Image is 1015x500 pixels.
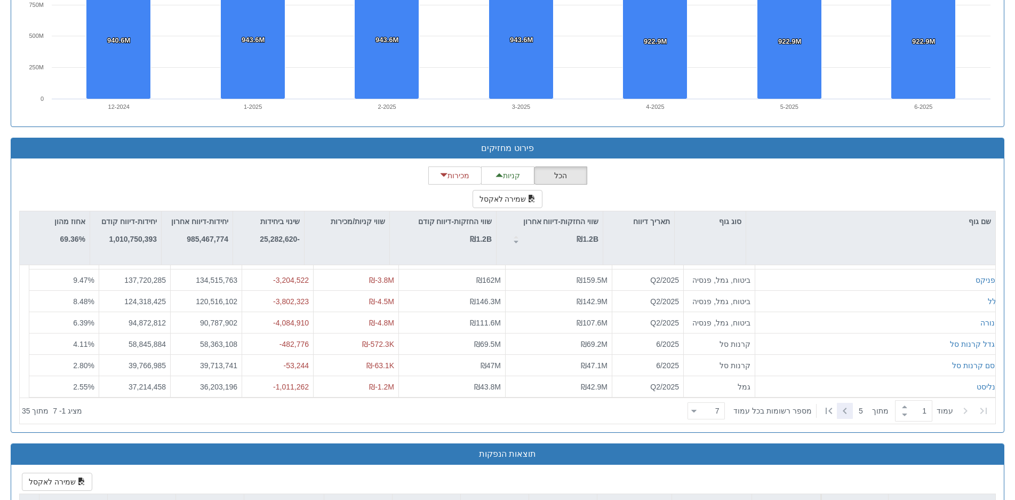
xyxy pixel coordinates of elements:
div: Q2/2025 [617,296,679,307]
div: 120,516,102 [175,296,237,307]
span: ₪47.1M [581,361,608,370]
text: 6-2025 [914,104,932,110]
div: ביטוח, גמל, פנסיה [688,275,750,285]
span: ₪69.2M [581,340,608,348]
text: 12-2024 [108,104,130,110]
button: שמירה לאקסל [22,473,92,491]
span: ₪47M [481,361,501,370]
p: אחוז מהון [54,216,85,227]
text: 1-2025 [244,104,262,110]
tspan: 922.9M [912,37,935,45]
button: קניות [481,166,534,185]
button: מנורה [980,318,1000,328]
button: מגדל קרנות סל [950,339,1000,350]
div: תאריך דיווח [603,211,674,232]
div: 39,766,985 [103,360,166,371]
div: 90,787,902 [175,318,237,328]
div: ביטוח, גמל, פנסיה [688,296,750,307]
div: גמל [688,382,750,392]
button: כלל [988,296,1000,307]
div: 58,363,108 [175,339,237,350]
div: -482,776 [246,339,309,350]
span: ₪-572.3K [362,340,394,348]
text: 250M [29,64,44,70]
tspan: 943.6M [242,36,265,44]
span: ₪-3.8M [369,276,394,284]
button: מכירות [428,166,482,185]
div: שם גוף [746,211,995,232]
div: שווי קניות/מכירות [305,211,389,232]
strong: 985,467,774 [187,235,228,243]
text: 5-2025 [780,104,798,110]
div: 6/2025 [617,339,679,350]
span: ₪-4.8M [369,319,394,327]
p: יחידות-דיווח קודם [101,216,157,227]
div: Q2/2025 [617,318,679,328]
div: סוג גוף [675,211,746,232]
div: 137,720,285 [103,275,166,285]
span: ₪142.9M [577,297,608,306]
span: ‏עמוד [937,406,953,416]
div: 36,203,196 [175,382,237,392]
div: הפניקס [976,275,1000,285]
div: 2.55 % [34,382,94,392]
text: 500M [29,33,44,39]
strong: ₪1.2B [577,235,598,243]
span: ₪42.9M [581,383,608,391]
div: -4,084,910 [246,318,309,328]
tspan: 922.9M [644,37,667,45]
div: קסם קרנות סל [952,360,1000,371]
p: שווי החזקות-דיווח אחרון [523,216,598,227]
span: ₪111.6M [470,319,501,327]
div: ביטוח, גמל, פנסיה [688,318,750,328]
div: 94,872,812 [103,318,166,328]
span: ₪-1.2M [369,383,394,391]
div: ‏ מתוך [683,399,993,423]
span: ₪-63.1K [366,361,394,370]
span: ₪162M [476,276,501,284]
text: 750M [29,2,44,8]
div: ‏מציג 1 - 7 ‏ מתוך 35 [22,399,82,423]
span: ₪69.5M [474,340,501,348]
button: שמירה לאקסל [473,190,543,208]
div: קרנות סל [688,339,750,350]
text: 3-2025 [512,104,530,110]
span: ₪159.5M [577,276,608,284]
tspan: 943.6M [375,36,398,44]
tspan: 922.9M [778,37,801,45]
strong: 69.36% [60,235,85,243]
div: 8.48 % [34,296,94,307]
text: 2-2025 [378,104,396,110]
p: יחידות-דיווח אחרון [171,216,228,227]
div: 39,713,741 [175,360,237,371]
span: ₪146.3M [470,297,501,306]
div: 134,515,763 [175,275,237,285]
text: 0 [41,96,44,102]
strong: -25,282,620 [260,235,300,243]
span: 5 [859,406,872,416]
span: ₪-4.5M [369,297,394,306]
tspan: 940.6M [107,36,130,44]
span: ₪107.6M [577,319,608,327]
p: שווי החזקות-דיווח קודם [418,216,492,227]
div: 124,318,425 [103,296,166,307]
p: שינוי ביחידות [260,216,300,227]
strong: ₪1.2B [470,235,492,243]
div: -53,244 [246,360,309,371]
div: 2.80 % [34,360,94,371]
div: קרנות סל [688,360,750,371]
div: 6/2025 [617,360,679,371]
text: 4-2025 [646,104,664,110]
div: -1,011,262 [246,382,309,392]
strong: 1,010,750,393 [109,235,157,243]
button: אנליסט [977,382,1000,392]
span: ‏מספר רשומות בכל עמוד [733,406,812,416]
button: הכל [534,166,587,185]
div: 9.47 % [34,275,94,285]
h3: פירוט מחזיקים [19,144,996,153]
div: Q2/2025 [617,275,679,285]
